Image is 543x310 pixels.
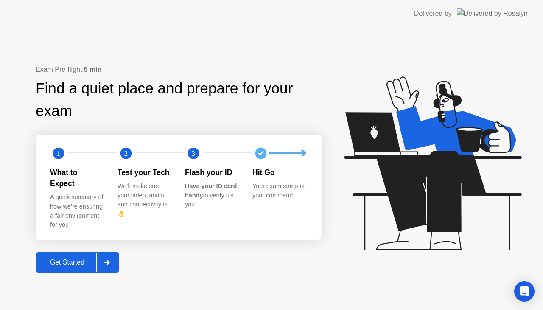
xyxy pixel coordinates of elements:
button: Get Started [36,252,119,273]
div: Exam Pre-flight: [36,65,322,75]
text: 2 [124,149,128,157]
div: Test your Tech [118,167,171,178]
div: Hit Go [252,167,306,178]
img: Delivered by Rosalyn [457,8,528,18]
div: A quick summary of how we’re ensuring a fair environment for you [50,193,104,229]
div: We’ll make sure your video, audio and connectivity is 👌 [118,182,171,218]
div: Find a quiet place and prepare for your exam [36,77,322,122]
div: Delivered by [414,8,452,19]
div: Flash your ID [185,167,239,178]
div: What to Expect [50,167,104,189]
div: to verify it’s you [185,182,239,209]
div: Get Started [38,259,96,266]
text: 3 [192,149,195,157]
text: 1 [57,149,60,157]
div: Your exam starts at your command [252,182,306,200]
b: 5 min [84,66,102,73]
div: Open Intercom Messenger [514,281,535,302]
b: Have your ID card handy [185,183,237,199]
